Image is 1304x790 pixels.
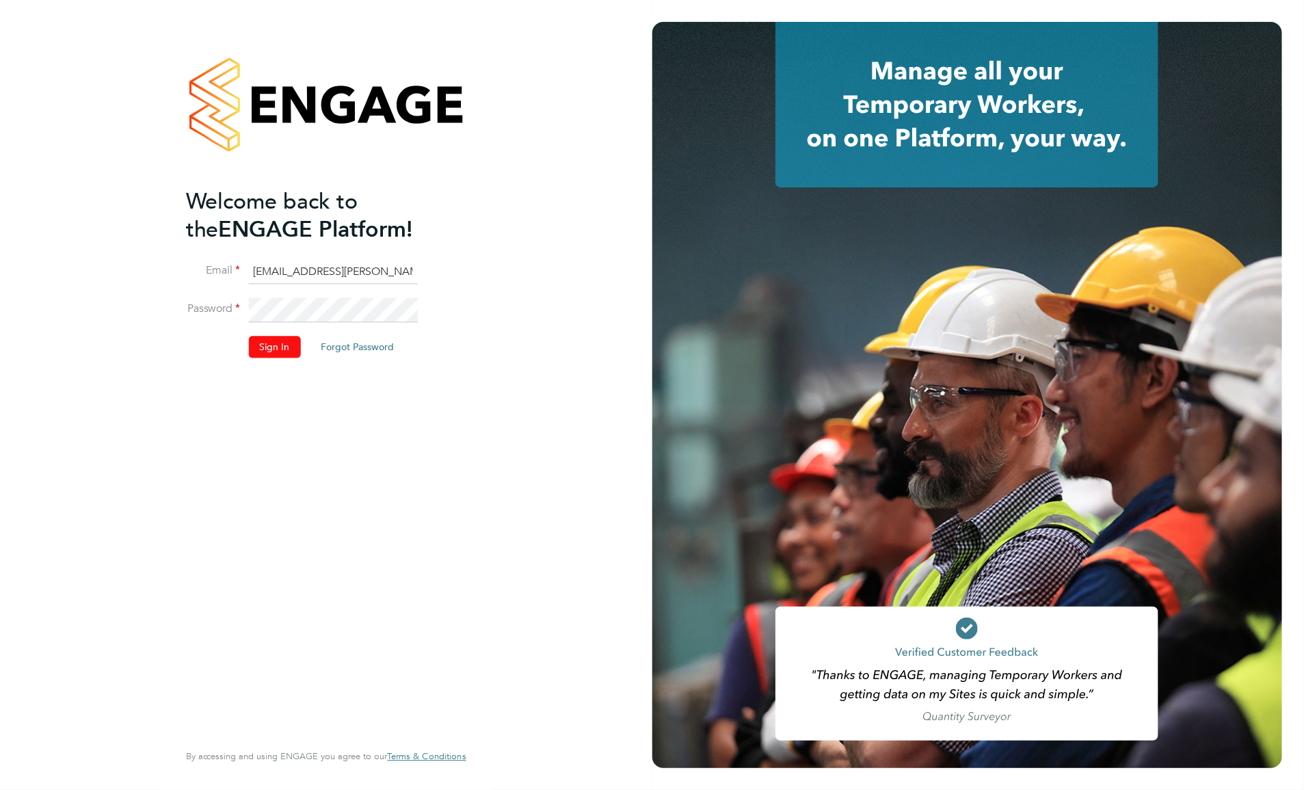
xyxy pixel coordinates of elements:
[249,260,418,285] input: Enter your work email...
[186,751,466,763] span: By accessing and using ENGAGE you agree to our
[186,187,453,243] h2: ENGAGE Platform!
[186,302,241,317] label: Password
[388,752,466,763] a: Terms & Conditions
[310,337,405,358] button: Forgot Password
[186,264,241,278] label: Email
[186,188,358,243] span: Welcome back to the
[249,337,301,358] button: Sign In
